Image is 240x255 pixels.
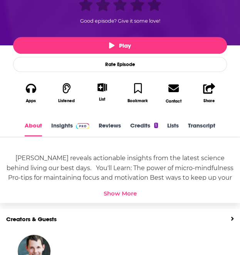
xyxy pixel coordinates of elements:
[13,57,227,72] div: Rate Episode
[13,78,49,108] button: Apps
[99,96,105,102] div: List
[166,98,181,104] div: Contact
[231,215,234,222] a: View All
[130,122,158,136] a: Credits1
[80,18,160,24] span: Good episode? Give it some love!
[13,37,227,54] button: Play
[128,98,148,103] div: Bookmark
[154,123,158,128] div: 1
[25,122,42,136] a: About
[49,78,85,108] button: Listened
[51,122,89,136] a: InsightsPodchaser Pro
[6,215,57,222] a: Creators & Guests
[167,122,179,136] a: Lists
[84,78,120,106] div: Show More ButtonList
[58,98,75,103] div: Listened
[120,78,156,108] button: Bookmark
[109,42,131,49] span: Play
[203,98,215,103] div: Share
[76,123,89,129] img: Podchaser Pro
[26,98,36,103] div: Apps
[94,83,110,91] button: Show More Button
[188,122,215,136] a: Transcript
[191,78,227,108] button: Share
[99,122,121,136] a: Reviews
[156,78,191,108] a: Contact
